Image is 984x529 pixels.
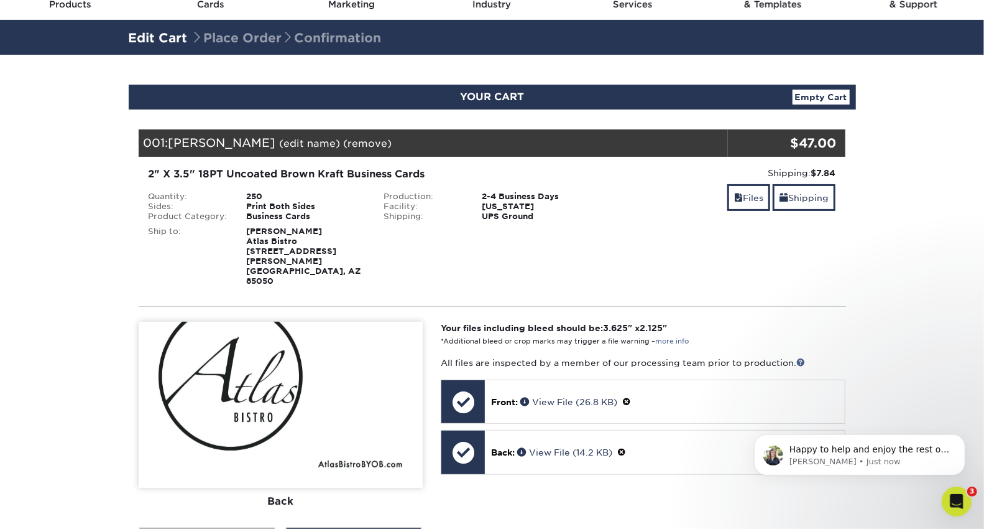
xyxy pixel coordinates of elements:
[942,487,972,517] iframe: Intercom live chat
[374,202,472,212] div: Facility:
[441,357,845,369] p: All files are inspected by a member of our processing team prior to production.
[25,88,224,131] p: Hi [PERSON_NAME] 👋
[12,167,236,233] div: Recent messageProfile image for IreneHappy to help and enjoy the rest of your day [PERSON_NAME]![...
[779,193,788,203] span: shipping
[491,397,518,407] span: Front:
[603,323,628,333] span: 3.625
[214,20,236,42] div: Close
[25,304,101,317] span: Search for help
[491,447,515,457] span: Back:
[149,167,600,182] div: 2" X 3.5" 18PT Uncoated Brown Kraft Business Cards
[139,212,237,222] div: Product Category:
[168,136,276,149] span: [PERSON_NAME]
[655,337,689,345] a: more info
[472,202,610,212] div: [US_STATE]
[3,491,106,525] iframe: Google Customer Reviews
[18,298,231,323] button: Search for help
[25,178,223,191] div: Recent message
[18,351,231,374] div: Creating Print-Ready Files
[25,25,108,43] img: logo
[133,20,158,45] img: Profile image for Erica
[619,167,836,179] div: Shipping:
[139,202,237,212] div: Sides:
[18,374,231,397] div: Shipping Information and Services
[157,20,182,45] img: Profile image for Jenny
[25,356,208,369] div: Creating Print-Ready Files
[25,333,208,346] div: Print Order Status
[139,488,423,515] div: Back
[640,323,663,333] span: 2.125
[472,192,610,202] div: 2-4 Business Days
[103,419,146,428] span: Messages
[735,408,984,495] iframe: Intercom notifications message
[25,250,208,263] div: Send us a message
[25,197,50,222] img: Profile image for Irene
[25,131,224,152] p: How can we help?
[129,30,188,45] a: Edit Cart
[139,227,237,286] div: Ship to:
[55,197,364,207] span: Happy to help and enjoy the rest of your day [PERSON_NAME]!
[180,20,205,45] img: Profile image for Irene
[237,202,374,212] div: Print Both Sides
[728,134,837,152] div: $47.00
[130,209,172,222] div: • Just now
[237,192,374,202] div: 250
[441,323,667,333] strong: Your files including bleed should be: " x "
[517,447,612,457] a: View File (14.2 KB)
[460,91,524,103] span: YOUR CART
[18,328,231,351] div: Print Order Status
[441,337,689,345] small: *Additional bleed or crop marks may trigger a file warning –
[25,379,208,392] div: Shipping Information and Services
[83,388,165,438] button: Messages
[55,209,127,222] div: [PERSON_NAME]
[25,263,208,276] div: We typically reply in a few minutes
[246,227,361,286] strong: [PERSON_NAME] Atlas Bistro [STREET_ADDRESS][PERSON_NAME] [GEOGRAPHIC_DATA], AZ 85050
[237,212,374,222] div: Business Cards
[374,212,472,222] div: Shipping:
[139,129,728,157] div: 001:
[793,90,850,105] a: Empty Cart
[727,184,770,211] a: Files
[191,30,382,45] span: Place Order Confirmation
[520,397,617,407] a: View File (26.8 KB)
[166,388,249,438] button: Help
[13,186,236,232] div: Profile image for IreneHappy to help and enjoy the rest of your day [PERSON_NAME]![PERSON_NAME]•J...
[472,212,610,222] div: UPS Ground
[139,192,237,202] div: Quantity:
[197,419,217,428] span: Help
[12,239,236,286] div: Send us a messageWe typically reply in a few minutes
[374,192,472,202] div: Production:
[967,487,977,497] span: 3
[811,168,835,178] strong: $7.84
[27,419,55,428] span: Home
[734,193,743,203] span: files
[280,138,341,149] a: (edit name)
[773,184,835,211] a: Shipping
[344,138,392,149] a: (remove)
